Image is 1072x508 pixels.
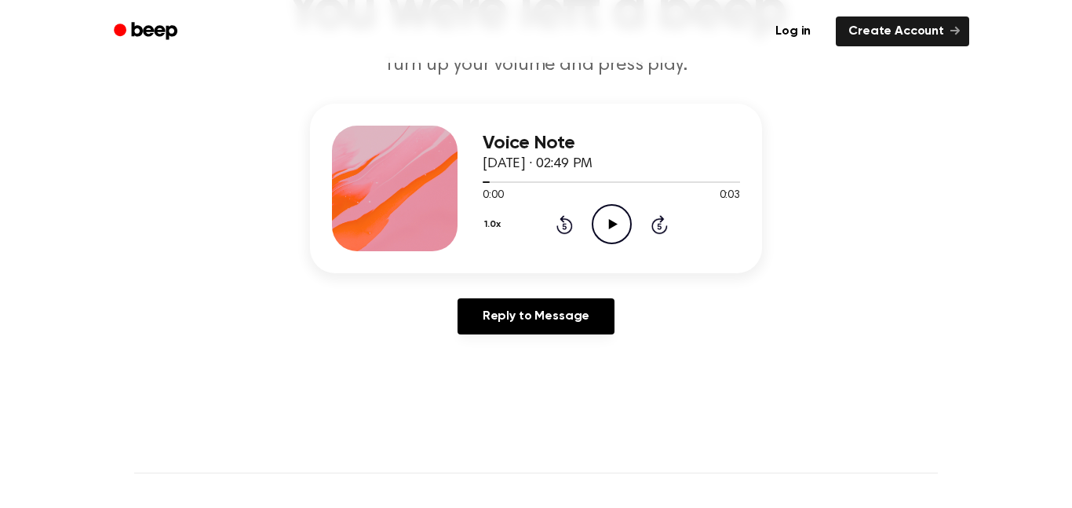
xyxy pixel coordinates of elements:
p: Turn up your volume and press play. [235,53,837,79]
span: [DATE] · 02:49 PM [483,157,593,171]
span: 0:03 [720,188,740,204]
a: Reply to Message [458,298,614,334]
button: 1.0x [483,211,506,238]
span: 0:00 [483,188,503,204]
a: Beep [103,16,191,47]
a: Log in [760,13,826,49]
a: Create Account [836,16,969,46]
h3: Voice Note [483,133,740,154]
